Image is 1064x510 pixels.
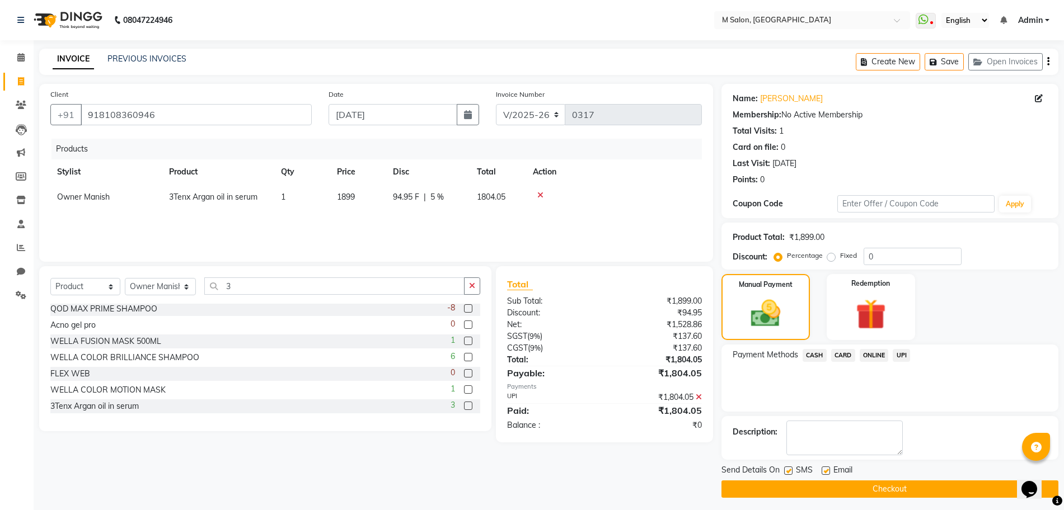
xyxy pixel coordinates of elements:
[499,295,604,307] div: Sub Total:
[796,464,813,478] span: SMS
[789,232,824,243] div: ₹1,899.00
[840,251,857,261] label: Fixed
[507,278,533,290] span: Total
[430,191,444,203] span: 5 %
[477,192,505,202] span: 1804.05
[123,4,172,36] b: 08047224946
[499,419,604,431] div: Balance :
[604,354,710,366] div: ₹1,804.05
[779,125,784,137] div: 1
[274,159,330,185] th: Qty
[50,400,139,412] div: 3Tenx Argan oil in serum
[604,391,710,403] div: ₹1,804.05
[837,195,995,212] input: Enter Offer / Coupon Code
[281,192,285,202] span: 1
[337,192,355,202] span: 1899
[733,125,777,137] div: Total Visits:
[50,319,96,331] div: Acno gel pro
[169,192,257,202] span: 3Tenx Argan oil in serum
[1018,15,1043,26] span: Admin
[50,89,68,100] label: Client
[733,198,837,210] div: Coupon Code
[739,280,793,290] label: Manual Payment
[499,391,604,403] div: UPI
[893,349,910,362] span: UPI
[833,464,852,478] span: Email
[604,295,710,307] div: ₹1,899.00
[451,318,455,330] span: 0
[507,343,528,353] span: CGST
[721,480,1058,498] button: Checkout
[925,53,964,70] button: Save
[57,192,110,202] span: Owner Manish
[529,332,540,341] span: 9%
[451,399,455,411] span: 3
[496,89,545,100] label: Invoice Number
[999,196,1031,212] button: Apply
[499,319,604,330] div: Net:
[604,330,710,342] div: ₹137.60
[470,159,526,185] th: Total
[733,141,779,153] div: Card on file:
[386,159,470,185] th: Disc
[451,367,455,379] span: 0
[424,191,426,203] span: |
[733,232,785,243] div: Product Total:
[451,383,455,395] span: 1
[781,141,785,153] div: 0
[107,54,186,64] a: PREVIOUS INVOICES
[604,404,710,417] div: ₹1,804.05
[330,159,386,185] th: Price
[50,303,157,315] div: QOD MAX PRIME SHAMPOO
[451,334,455,346] span: 1
[968,53,1043,70] button: Open Invoices
[851,278,890,289] label: Redemption
[499,354,604,366] div: Total:
[526,159,702,185] th: Action
[742,296,789,330] img: _cash.svg
[846,295,896,333] img: _gift.svg
[733,158,770,169] div: Last Visit:
[604,319,710,330] div: ₹1,528.86
[733,93,758,105] div: Name:
[721,464,780,478] span: Send Details On
[787,251,823,261] label: Percentage
[1017,465,1053,499] iframe: chat widget
[856,53,920,70] button: Create New
[803,349,827,362] span: CASH
[604,342,710,354] div: ₹137.60
[81,104,312,125] input: Search by Name/Mobile/Email/Code
[604,419,710,431] div: ₹0
[733,251,767,263] div: Discount:
[204,277,465,295] input: Search or Scan
[507,331,527,341] span: SGST
[50,159,162,185] th: Stylist
[447,302,455,314] span: -8
[162,159,274,185] th: Product
[733,426,777,438] div: Description:
[499,404,604,417] div: Paid:
[50,384,166,396] div: WELLA COLOR MOTION MASK
[50,104,82,125] button: +91
[772,158,796,169] div: [DATE]
[733,109,1047,121] div: No Active Membership
[604,366,710,380] div: ₹1,804.05
[29,4,105,36] img: logo
[760,93,823,105] a: [PERSON_NAME]
[50,352,199,363] div: WELLA COLOR BRILLIANCE SHAMPOO
[760,174,765,186] div: 0
[499,330,604,342] div: ( )
[50,336,161,347] div: WELLA FUSION MASK 500ML
[329,89,344,100] label: Date
[604,307,710,319] div: ₹94.95
[507,382,702,391] div: Payments
[393,191,419,203] span: 94.95 F
[451,351,455,362] span: 6
[860,349,889,362] span: ONLINE
[499,307,604,319] div: Discount:
[733,109,781,121] div: Membership:
[51,139,710,159] div: Products
[499,366,604,380] div: Payable:
[733,349,798,361] span: Payment Methods
[50,368,90,380] div: FLEX WEB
